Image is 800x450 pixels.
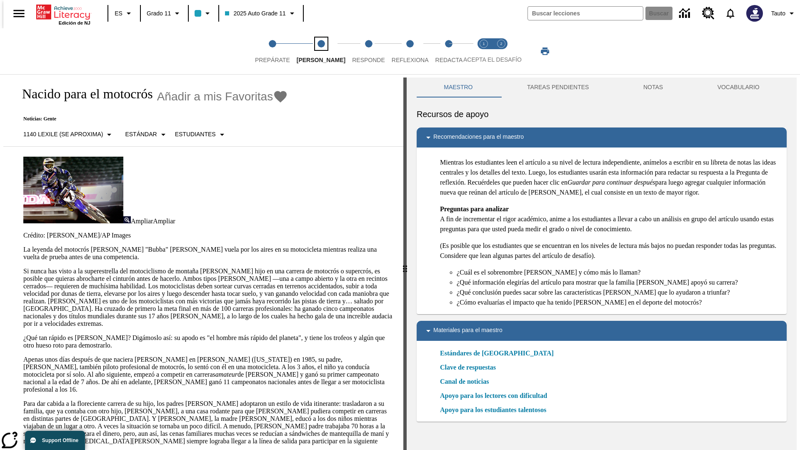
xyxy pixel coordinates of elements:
button: Lenguaje: ES, Selecciona un idioma [111,6,137,21]
button: Imprimir [532,44,558,59]
p: La leyenda del motocrós [PERSON_NAME] "Bubba" [PERSON_NAME] vuela por los aires en su motocicleta... [23,246,393,261]
span: ACEPTA EL DESAFÍO [463,56,522,63]
h1: Nacido para el motocrós [13,86,153,102]
a: Centro de información [674,2,697,25]
div: Pulsa la tecla de intro o la barra espaciadora y luego presiona las flechas de derecha e izquierd... [403,77,407,450]
li: ¿Cómo evaluarías el impacto que ha tenido [PERSON_NAME] en el deporte del motocrós? [457,297,780,307]
li: ¿Cuál es el sobrenombre [PERSON_NAME] y cómo más lo llaman? [457,267,780,277]
p: Apenas unos días después de que naciera [PERSON_NAME] en [PERSON_NAME] ([US_STATE]) en 1985, su p... [23,356,393,393]
button: Acepta el desafío lee step 1 of 2 [472,28,496,74]
a: Estándares de [GEOGRAPHIC_DATA] [440,348,559,358]
button: El color de la clase es azul claro. Cambiar el color de la clase. [191,6,216,21]
em: Guardar para continuar después [567,179,655,186]
p: A fin de incrementar el rigor académico, anime a los estudiantes a llevar a cabo un análisis en g... [440,204,780,234]
em: amateur [215,371,237,378]
input: Buscar campo [528,7,643,20]
button: Prepárate step 1 of 5 [248,28,297,74]
button: Reflexiona step 4 of 5 [385,28,435,74]
button: Grado: Grado 11, Elige un grado [143,6,185,21]
a: Apoyo para los estudiantes talentosos [440,405,551,415]
a: Notificaciones [720,2,741,24]
div: Instructional Panel Tabs [417,77,787,97]
div: reading [3,77,403,446]
span: Ampliar [131,217,153,225]
button: Tipo de apoyo, Estándar [122,127,171,142]
a: Canal de noticias, Se abrirá en una nueva ventana o pestaña [440,377,489,387]
span: Grado 11 [147,9,171,18]
a: Apoyo para los lectores con dificultad [440,391,552,401]
span: Edición de NJ [59,20,90,25]
div: Recomendaciones para el maestro [417,127,787,147]
a: Clave de respuestas, Se abrirá en una nueva ventana o pestaña [440,362,496,372]
button: Maestro [417,77,500,97]
div: activity [407,77,797,450]
button: Abrir el menú lateral [7,1,31,26]
p: Noticias: Gente [13,116,288,122]
button: Lee step 2 of 5 [290,28,352,74]
span: Prepárate [255,57,290,63]
div: Materiales para el maestro [417,321,787,341]
text: 1 [482,42,485,46]
p: Estándar [125,130,157,139]
text: 2 [500,42,502,46]
span: Tauto [771,9,785,18]
span: Responde [352,57,385,63]
button: Acepta el desafío contesta step 2 of 2 [489,28,513,74]
span: Support Offline [42,437,78,443]
button: Escoja un nuevo avatar [741,2,768,24]
p: Estudiantes [175,130,216,139]
p: Recomendaciones para el maestro [433,132,524,142]
img: Ampliar [123,216,131,223]
span: Redacta [435,57,463,63]
p: Mientras los estudiantes leen el artículo a su nivel de lectura independiente, anímelos a escribi... [440,157,780,197]
a: Centro de recursos, Se abrirá en una pestaña nueva. [697,2,720,25]
button: Redacta step 5 of 5 [429,28,470,74]
button: NOTAS [616,77,690,97]
span: Ampliar [153,217,175,225]
img: El corredor de motocrós James Stewart vuela por los aires en su motocicleta de montaña. [23,157,123,223]
button: Añadir a mis Favoritas - Nacido para el motocrós [157,89,288,104]
strong: Preguntas para analizar [440,205,509,212]
p: 1140 Lexile (Se aproxima) [23,130,103,139]
p: Materiales para el maestro [433,326,502,336]
button: VOCABULARIO [690,77,787,97]
button: Seleccionar estudiante [172,127,230,142]
span: [PERSON_NAME] [297,57,345,63]
button: Clase: 2025 Auto Grade 11, Selecciona una clase [222,6,300,21]
button: Responde step 3 of 5 [345,28,392,74]
button: Support Offline [25,431,85,450]
span: Añadir a mis Favoritas [157,90,273,103]
p: Crédito: [PERSON_NAME]/AP Images [23,232,393,239]
li: ¿Qué información elegirías del artículo para mostrar que la familia [PERSON_NAME] apoyó su carrera? [457,277,780,287]
p: ¿Qué tan rápido es [PERSON_NAME]? Digámoslo así: su apodo es "el hombre más rápido del planeta", ... [23,334,393,349]
button: Seleccione Lexile, 1140 Lexile (Se aproxima) [20,127,117,142]
span: Reflexiona [392,57,429,63]
button: Perfil/Configuración [768,6,800,21]
button: TAREAS PENDIENTES [500,77,616,97]
h6: Recursos de apoyo [417,107,787,121]
span: ES [115,9,122,18]
span: 2025 Auto Grade 11 [225,9,285,18]
img: Avatar [746,5,763,22]
p: Si nunca has visto a la superestrella del motociclismo de montaña [PERSON_NAME] hijo en una carre... [23,267,393,327]
div: Portada [36,3,90,25]
p: (Es posible que los estudiantes que se encuentran en los niveles de lectura más bajos no puedan r... [440,241,780,261]
li: ¿Qué conclusión puedes sacar sobre las características [PERSON_NAME] que lo ayudaron a triunfar? [457,287,780,297]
